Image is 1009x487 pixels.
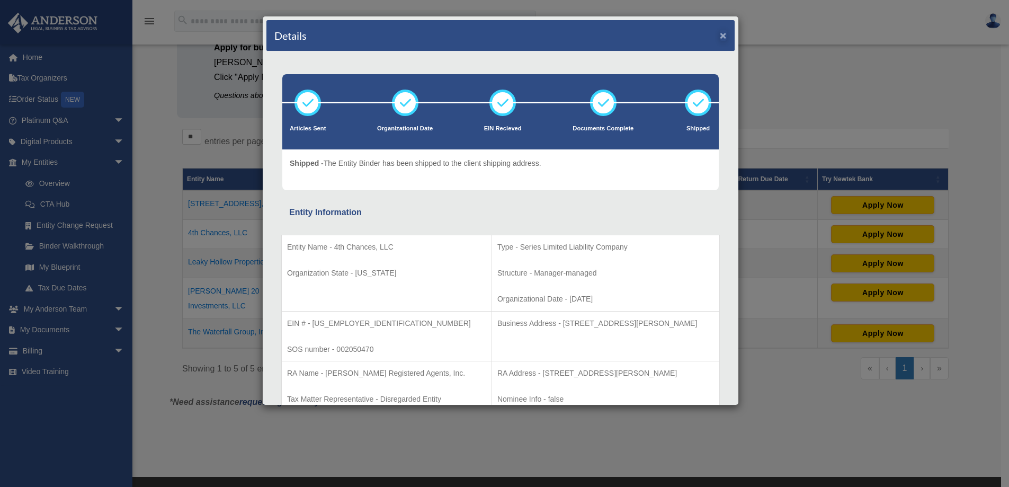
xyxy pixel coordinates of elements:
p: Structure - Manager-managed [497,267,714,280]
p: Organizational Date [377,123,433,134]
p: Tax Matter Representative - Disregarded Entity [287,393,486,406]
p: Organizational Date - [DATE] [497,293,714,306]
p: Articles Sent [290,123,326,134]
h4: Details [274,28,307,43]
p: Documents Complete [573,123,633,134]
p: Entity Name - 4th Chances, LLC [287,241,486,254]
p: RA Name - [PERSON_NAME] Registered Agents, Inc. [287,367,486,380]
p: Nominee Info - false [497,393,714,406]
span: Shipped - [290,159,324,167]
p: The Entity Binder has been shipped to the client shipping address. [290,157,541,170]
div: Entity Information [289,205,712,220]
p: Shipped [685,123,711,134]
p: RA Address - [STREET_ADDRESS][PERSON_NAME] [497,367,714,380]
p: SOS number - 002050470 [287,343,486,356]
p: Business Address - [STREET_ADDRESS][PERSON_NAME] [497,317,714,330]
p: EIN # - [US_EMPLOYER_IDENTIFICATION_NUMBER] [287,317,486,330]
p: Type - Series Limited Liability Company [497,241,714,254]
button: × [720,30,727,41]
p: Organization State - [US_STATE] [287,267,486,280]
p: EIN Recieved [484,123,522,134]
